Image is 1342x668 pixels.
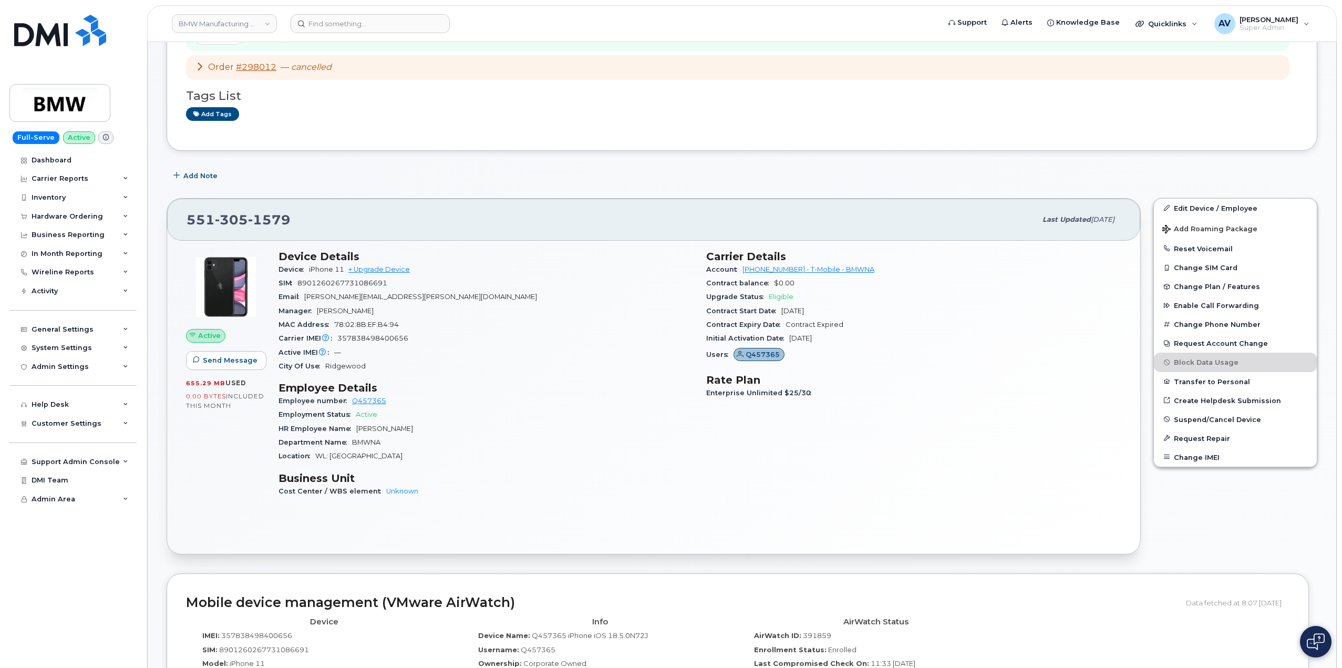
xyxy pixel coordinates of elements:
span: Carrier IMEI [278,334,337,342]
span: Email [278,293,304,301]
button: Request Account Change [1154,334,1317,353]
span: 357838498400656 [337,334,408,342]
label: AirWatch ID: [754,631,801,641]
input: Find something... [291,14,450,33]
h4: AirWatch Status [746,618,1006,626]
button: Change SIM Card [1154,258,1317,277]
a: Alerts [994,12,1040,33]
a: Q457365 [352,397,386,405]
span: Order [208,62,234,72]
button: Request Repair [1154,429,1317,448]
span: Cost Center / WBS element [278,487,386,495]
h3: Business Unit [278,472,694,485]
span: Enrolled [828,645,856,654]
span: [PERSON_NAME] [317,307,374,315]
label: Device Name: [478,631,530,641]
span: Add Roaming Package [1162,225,1257,235]
span: iPhone 11 [309,265,344,273]
a: Unknown [386,487,418,495]
span: Support [957,17,987,28]
span: Suspend/Cancel Device [1174,415,1261,423]
div: Data fetched at 8:07 [DATE] [1186,593,1289,613]
span: Send Message [203,355,257,365]
span: Contract Expiry Date [706,321,786,328]
h3: Device Details [278,250,694,263]
h3: Rate Plan [706,374,1121,386]
span: Contract balance [706,279,774,287]
span: Super Admin [1240,24,1298,32]
span: 357838498400656 [221,631,292,640]
span: Active [198,331,221,341]
span: Enterprise Unlimited $25/30 [706,389,817,397]
span: Last updated [1042,215,1091,223]
a: Q457365 [734,351,784,358]
span: Alerts [1010,17,1033,28]
a: Create Helpdesk Submission [1154,391,1317,410]
a: + Upgrade Device [348,265,410,273]
span: Initial Activation Date [706,334,789,342]
span: Quicklinks [1148,19,1186,28]
span: MAC Address [278,321,334,328]
span: — [334,348,341,356]
span: 8901260267731086691 [219,645,309,654]
button: Add Roaming Package [1154,218,1317,239]
a: #298012 [236,62,276,72]
span: — [281,62,332,72]
span: Department Name [278,438,352,446]
span: BMWNA [352,438,380,446]
button: Transfer to Personal [1154,372,1317,391]
span: SIM [278,279,297,287]
span: Active [356,410,377,418]
span: Enable Call Forwarding [1174,302,1259,310]
span: HR Employee Name [278,425,356,433]
button: Change Plan / Features [1154,277,1317,296]
a: [PHONE_NUMBER] - T-Mobile - BMWNA [742,265,874,273]
span: Change Plan / Features [1174,283,1260,291]
div: Quicklinks [1128,13,1205,34]
span: included this month [186,392,264,409]
span: Q457365 [746,350,780,359]
span: [PERSON_NAME][EMAIL_ADDRESS][PERSON_NAME][DOMAIN_NAME] [304,293,537,301]
span: Users [706,351,734,358]
span: City Of Use [278,362,325,370]
span: Add Note [183,171,218,181]
span: Employment Status [278,410,356,418]
h4: Device [194,618,454,626]
h3: Employee Details [278,382,694,394]
span: Employee number [278,397,352,405]
span: Q457365 [521,645,555,654]
label: Enrollment Status: [754,645,827,655]
button: Reset Voicemail [1154,239,1317,258]
button: Enable Call Forwarding [1154,296,1317,315]
span: $0.00 [774,279,794,287]
span: 78:02:8B:EF:B4:94 [334,321,399,328]
span: Q457365 iPhone iOS 18.5.0N72J [532,631,648,640]
button: Suspend/Cancel Device [1154,410,1317,429]
h4: Info [470,618,730,626]
span: Corporate Owned [523,659,586,667]
span: Contract Expired [786,321,843,328]
span: Knowledge Base [1056,17,1120,28]
span: 305 [215,212,248,228]
span: [DATE] [789,334,812,342]
span: Account [706,265,742,273]
button: Add Note [167,167,226,186]
button: Send Message [186,351,266,370]
a: BMW Manufacturing Co LLC [172,14,277,33]
h3: Tags List [186,89,1298,102]
span: iPhone 11 [230,659,265,667]
span: [PERSON_NAME] [1240,15,1298,24]
span: WL: [GEOGRAPHIC_DATA] [315,452,402,460]
span: [DATE] [1091,215,1114,223]
label: Username: [478,645,519,655]
span: 8901260267731086691 [297,279,387,287]
em: cancelled [291,62,332,72]
h2: Mobile device management (VMware AirWatch) [186,595,1178,610]
span: 1579 [248,212,291,228]
span: Eligible [769,293,793,301]
span: Upgrade Status [706,293,769,301]
h3: Carrier Details [706,250,1121,263]
button: Block Data Usage [1154,353,1317,372]
span: Location [278,452,315,460]
div: Artem Volkov [1207,13,1317,34]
